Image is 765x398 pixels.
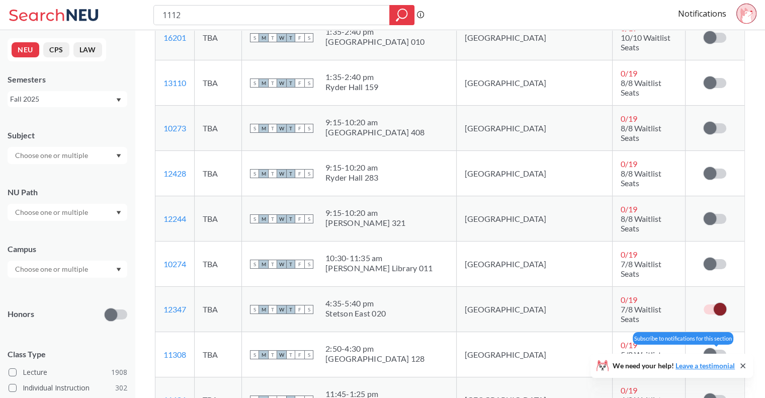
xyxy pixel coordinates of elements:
[268,260,277,269] span: T
[457,287,613,332] td: [GEOGRAPHIC_DATA]
[277,214,286,223] span: W
[8,261,127,278] div: Dropdown arrow
[277,260,286,269] span: W
[325,298,386,308] div: 4:35 - 5:40 pm
[621,250,637,259] span: 0 / 19
[8,187,127,198] div: NU Path
[457,60,613,106] td: [GEOGRAPHIC_DATA]
[457,15,613,60] td: [GEOGRAPHIC_DATA]
[111,367,127,378] span: 1908
[10,149,95,162] input: Choose one or multiple
[621,214,661,233] span: 8/8 Waitlist Seats
[286,124,295,133] span: T
[116,154,121,158] svg: Dropdown arrow
[325,253,433,263] div: 10:30 - 11:35 am
[286,169,295,178] span: T
[116,98,121,102] svg: Dropdown arrow
[250,169,259,178] span: S
[621,114,637,123] span: 0 / 19
[678,8,726,19] a: Notifications
[116,268,121,272] svg: Dropdown arrow
[295,260,304,269] span: F
[268,350,277,359] span: T
[457,332,613,377] td: [GEOGRAPHIC_DATA]
[304,33,313,42] span: S
[250,33,259,42] span: S
[621,385,637,395] span: 0 / 19
[621,259,661,278] span: 7/8 Waitlist Seats
[9,381,127,394] label: Individual Instruction
[163,169,186,178] a: 12428
[325,308,386,319] div: Stetson East 020
[325,37,424,47] div: [GEOGRAPHIC_DATA] 010
[8,91,127,107] div: Fall 2025Dropdown arrow
[10,94,115,105] div: Fall 2025
[73,42,102,57] button: LAW
[259,214,268,223] span: M
[163,214,186,223] a: 12244
[9,366,127,379] label: Lecture
[304,124,313,133] span: S
[8,74,127,85] div: Semesters
[325,173,379,183] div: Ryder Hall 283
[115,382,127,393] span: 302
[12,42,39,57] button: NEU
[621,78,661,97] span: 8/8 Waitlist Seats
[277,124,286,133] span: W
[295,350,304,359] span: F
[195,151,242,196] td: TBA
[8,349,127,360] span: Class Type
[286,350,295,359] span: T
[195,196,242,242] td: TBA
[259,350,268,359] span: M
[268,305,277,314] span: T
[10,206,95,218] input: Choose one or multiple
[325,163,379,173] div: 9:15 - 10:20 am
[161,7,382,24] input: Class, professor, course number, "phrase"
[304,169,313,178] span: S
[621,204,637,214] span: 0 / 19
[325,354,424,364] div: [GEOGRAPHIC_DATA] 128
[163,123,186,133] a: 10273
[396,8,408,22] svg: magnifying glass
[259,260,268,269] span: M
[163,259,186,269] a: 10274
[304,350,313,359] span: S
[295,169,304,178] span: F
[43,42,69,57] button: CPS
[325,117,424,127] div: 9:15 - 10:20 am
[195,287,242,332] td: TBA
[195,106,242,151] td: TBA
[621,68,637,78] span: 0 / 19
[268,78,277,88] span: T
[195,60,242,106] td: TBA
[295,214,304,223] span: F
[195,332,242,377] td: TBA
[325,208,405,218] div: 9:15 - 10:20 am
[163,33,186,42] a: 16201
[304,214,313,223] span: S
[250,305,259,314] span: S
[268,169,277,178] span: T
[621,350,661,369] span: 5/8 Waitlist Seats
[259,78,268,88] span: M
[286,214,295,223] span: T
[304,260,313,269] span: S
[325,263,433,273] div: [PERSON_NAME] Library 011
[621,123,661,142] span: 8/8 Waitlist Seats
[195,242,242,287] td: TBA
[277,350,286,359] span: W
[268,214,277,223] span: T
[286,78,295,88] span: T
[268,124,277,133] span: T
[8,204,127,221] div: Dropdown arrow
[163,350,186,359] a: 11308
[286,260,295,269] span: T
[250,260,259,269] span: S
[286,33,295,42] span: T
[259,305,268,314] span: M
[8,147,127,164] div: Dropdown arrow
[325,72,379,82] div: 1:35 - 2:40 pm
[286,305,295,314] span: T
[8,308,34,320] p: Honors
